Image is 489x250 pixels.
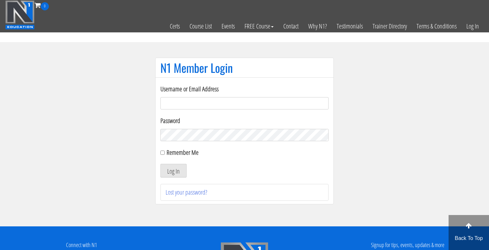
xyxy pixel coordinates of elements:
[185,10,217,42] a: Course List
[41,2,49,10] span: 0
[165,10,185,42] a: Certs
[5,0,35,29] img: n1-education
[332,10,368,42] a: Testimonials
[278,10,303,42] a: Contact
[160,61,329,74] h1: N1 Member Login
[449,234,489,242] p: Back To Top
[167,148,199,157] label: Remember Me
[240,10,278,42] a: FREE Course
[160,116,329,126] label: Password
[217,10,240,42] a: Events
[160,164,187,177] button: Log In
[303,10,332,42] a: Why N1?
[35,1,49,9] a: 0
[412,10,462,42] a: Terms & Conditions
[462,10,484,42] a: Log In
[368,10,412,42] a: Trainer Directory
[160,84,329,94] label: Username or Email Address
[5,242,158,248] h4: Connect with N1
[166,188,207,197] a: Lost your password?
[331,242,484,248] h4: Signup for tips, events, updates & more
